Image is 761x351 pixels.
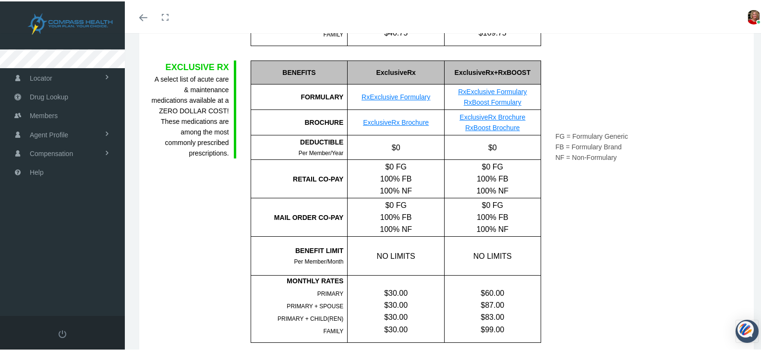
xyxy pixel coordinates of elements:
a: RxBoost Formulary [464,97,521,105]
div: BENEFITS [251,59,348,83]
div: Open Intercom Messenger [736,318,759,341]
span: FAMILY [324,327,344,333]
div: $0 [347,134,444,158]
div: BROCHURE [251,109,348,134]
div: 100% FB [445,171,541,183]
span: Members [30,105,58,123]
div: 100% FB [348,210,444,222]
div: NO LIMITS [444,235,541,274]
div: NO LIMITS [347,235,444,274]
div: $30.00 [348,298,444,310]
span: PRIMARY + CHILD(REN) [278,314,343,321]
div: $30.00 [348,310,444,322]
span: Agent Profile [30,124,68,143]
div: $0 FG [445,159,541,171]
span: PRIMARY + SPOUSE [287,302,343,308]
div: MONTHLY RATES [251,274,344,285]
div: $30.00 [348,286,444,298]
span: Drug Lookup [30,86,68,105]
div: $0 [444,134,541,158]
div: 100% NF [348,183,444,195]
span: FG = Formulary Generic [556,131,628,139]
span: NF = Non-Formulary [556,152,617,160]
a: RxBoost Brochure [465,122,520,130]
a: RxExclusive Formulary [458,86,527,94]
div: $87.00 [445,298,541,310]
div: $0 FG [348,198,444,210]
div: A select list of acute care & maintenance medications available at a ZERO DOLLAR COST! These medi... [149,73,229,157]
div: 100% FB [348,171,444,183]
a: ExclusiveRx Brochure [363,117,429,125]
span: Locator [30,68,52,86]
span: FAMILY [324,30,344,36]
div: 100% FB [445,210,541,222]
a: RxExclusive Formulary [362,92,430,99]
div: $0 FG [348,159,444,171]
span: Help [30,162,44,180]
div: 100% NF [445,183,541,195]
img: svg+xml;base64,PHN2ZyB3aWR0aD0iNDQiIGhlaWdodD0iNDQiIHZpZXdCb3g9IjAgMCA0NCA0NCIgZmlsbD0ibm9uZSIgeG... [737,319,754,337]
img: COMPASS HEALTH, INC [12,11,128,35]
div: $30.00 [348,322,444,334]
div: DEDUCTIBLE [251,135,344,146]
div: MAIL ORDER CO-PAY [251,211,344,221]
div: RETAIL CO-PAY [251,172,344,183]
div: ExclusiveRx+RxBOOST [444,59,541,83]
span: PRIMARY [317,289,343,296]
div: EXCLUSIVE RX [149,59,229,73]
div: $60.00 [445,286,541,298]
a: ExclusiveRx Brochure [459,112,525,120]
div: 100% NF [445,222,541,234]
div: 100% NF [348,222,444,234]
img: S_Profile_Picture_15912.jpeg [747,9,761,23]
div: ExclusiveRx [347,59,444,83]
span: Per Member/Year [299,148,344,155]
div: $83.00 [445,310,541,322]
div: $99.00 [445,322,541,334]
span: Per Member/Month [294,257,344,264]
div: BENEFIT LIMIT [251,244,344,254]
span: FB = Formulary Brand [556,142,622,149]
div: $0 FG [445,198,541,210]
span: Compensation [30,143,73,161]
div: FORMULARY [251,83,348,109]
